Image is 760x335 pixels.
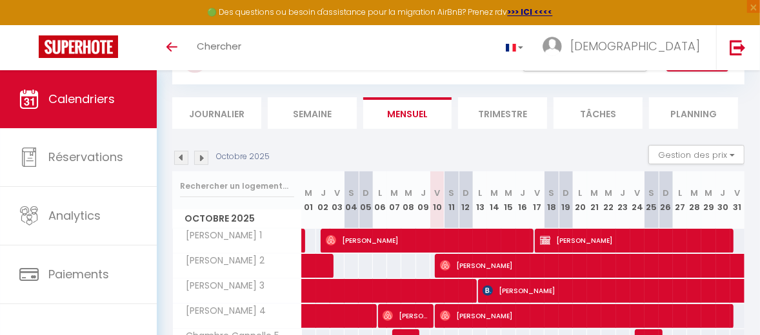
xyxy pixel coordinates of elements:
[545,171,559,229] th: 18
[490,187,498,199] abbr: M
[348,187,354,199] abbr: S
[359,171,373,229] th: 05
[716,171,730,229] th: 30
[305,187,313,199] abbr: M
[721,187,726,199] abbr: J
[559,171,573,229] th: 19
[180,175,294,198] input: Rechercher un logement...
[690,187,698,199] abbr: M
[730,39,746,55] img: logout
[268,97,357,129] li: Semaine
[543,37,562,56] img: ...
[302,171,316,229] th: 01
[175,279,268,293] span: [PERSON_NAME] 3
[516,171,530,229] th: 16
[316,171,330,229] th: 02
[648,187,654,199] abbr: S
[508,6,553,17] a: >>> ICI <<<<
[473,171,487,229] th: 13
[554,97,643,129] li: Tâches
[48,207,101,224] span: Analytics
[533,25,716,70] a: ... [DEMOGRAPHIC_DATA]
[505,187,513,199] abbr: M
[421,187,426,199] abbr: J
[39,35,118,58] img: Super Booking
[578,187,582,199] abbr: L
[363,97,452,129] li: Mensuel
[678,187,682,199] abbr: L
[330,171,345,229] th: 03
[48,149,123,165] span: Réservations
[345,171,359,229] th: 04
[187,25,251,70] a: Chercher
[445,171,459,229] th: 11
[401,171,415,229] th: 08
[645,171,659,229] th: 25
[735,187,741,199] abbr: V
[321,187,326,199] abbr: J
[390,187,398,199] abbr: M
[197,39,241,53] span: Chercher
[649,97,738,129] li: Planning
[501,171,515,229] th: 15
[563,187,569,199] abbr: D
[458,97,547,129] li: Trimestre
[430,171,445,229] th: 10
[48,266,109,282] span: Paiements
[173,209,301,228] span: Octobre 2025
[487,171,501,229] th: 14
[416,171,430,229] th: 09
[373,171,387,229] th: 06
[175,229,266,243] span: [PERSON_NAME] 1
[540,228,729,253] span: [PERSON_NAME]
[334,187,340,199] abbr: V
[172,97,261,129] li: Journalier
[601,171,615,229] th: 22
[587,171,601,229] th: 21
[630,171,645,229] th: 24
[659,171,673,229] th: 26
[534,187,540,199] abbr: V
[530,171,545,229] th: 17
[616,171,630,229] th: 23
[634,187,640,199] abbr: V
[673,171,687,229] th: 27
[175,254,268,268] span: [PERSON_NAME] 2
[440,303,728,328] span: [PERSON_NAME]
[405,187,413,199] abbr: M
[701,171,715,229] th: 29
[216,151,270,163] p: Octobre 2025
[621,187,626,199] abbr: J
[448,187,454,199] abbr: S
[463,187,469,199] abbr: D
[590,187,598,199] abbr: M
[648,145,745,164] button: Gestion des prix
[687,171,701,229] th: 28
[663,187,669,199] abbr: D
[573,171,587,229] th: 20
[478,187,482,199] abbr: L
[378,187,382,199] abbr: L
[387,171,401,229] th: 07
[175,304,270,318] span: [PERSON_NAME] 4
[459,171,473,229] th: 12
[570,38,700,54] span: [DEMOGRAPHIC_DATA]
[605,187,613,199] abbr: M
[363,187,369,199] abbr: D
[730,171,745,229] th: 31
[434,187,440,199] abbr: V
[48,91,115,107] span: Calendriers
[521,187,526,199] abbr: J
[326,228,529,253] span: [PERSON_NAME]
[705,187,713,199] abbr: M
[548,187,554,199] abbr: S
[383,303,430,328] span: [PERSON_NAME]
